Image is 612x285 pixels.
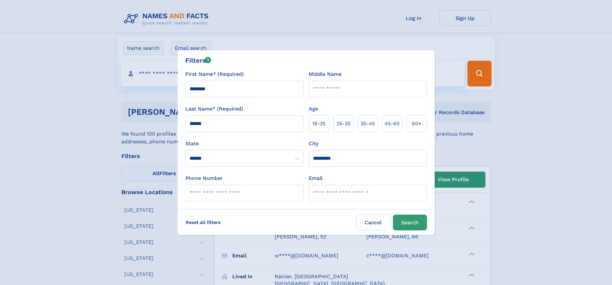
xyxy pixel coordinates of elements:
[385,120,400,128] span: 45‑60
[336,120,350,128] span: 25‑35
[309,70,341,78] label: Middle Name
[360,120,375,128] span: 35‑45
[185,174,223,182] label: Phone Number
[182,215,225,230] label: Reset all filters
[185,56,211,65] div: Filters
[185,105,243,113] label: Last Name* (Required)
[393,215,427,230] button: Search
[312,120,325,128] span: 18‑25
[412,120,421,128] span: 60+
[309,140,318,147] label: City
[309,105,318,113] label: Age
[309,174,323,182] label: Email
[185,70,244,78] label: First Name* (Required)
[356,215,390,230] label: Cancel
[185,140,304,147] label: State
